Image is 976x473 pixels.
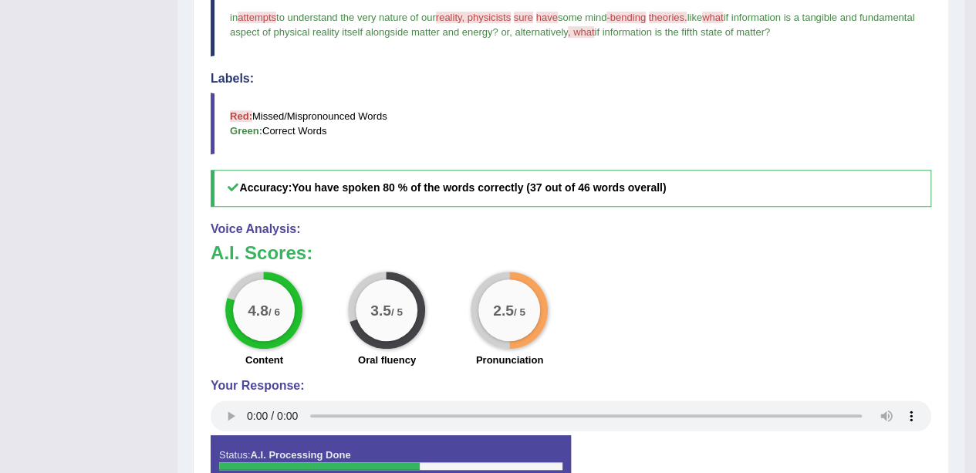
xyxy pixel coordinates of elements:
[211,379,931,393] h4: Your Response:
[687,12,702,23] span: like
[211,93,931,154] blockquote: Missed/Mispronounced Words Correct Words
[568,26,595,38] span: , what
[514,12,533,23] span: sure
[268,306,280,317] small: / 6
[211,222,931,236] h4: Voice Analysis:
[476,353,543,367] label: Pronunciation
[649,12,687,23] span: theories.
[211,72,931,86] h4: Labels:
[276,12,436,23] span: to understand the very nature of our
[558,12,607,23] span: some mind
[211,170,931,206] h5: Accuracy:
[358,353,416,367] label: Oral fluency
[391,306,403,317] small: / 5
[702,12,723,23] span: what
[230,12,238,23] span: in
[245,353,283,367] label: Content
[230,110,252,122] b: Red:
[250,449,350,461] strong: A.I. Processing Done
[494,302,515,319] big: 2.5
[606,12,646,23] span: -bending
[238,12,276,23] span: attempts
[248,302,269,319] big: 4.8
[515,26,567,38] span: alternatively
[514,306,525,317] small: / 5
[436,12,511,23] span: reality, physicists
[509,26,512,38] span: ,
[492,26,498,38] span: ?
[292,181,666,194] b: You have spoken 80 % of the words correctly (37 out of 46 words overall)
[594,26,764,38] span: if information is the fifth state of matter
[501,26,509,38] span: or
[230,125,262,137] b: Green:
[211,242,312,263] b: A.I. Scores:
[536,12,558,23] span: have
[371,302,392,319] big: 3.5
[765,26,770,38] span: ?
